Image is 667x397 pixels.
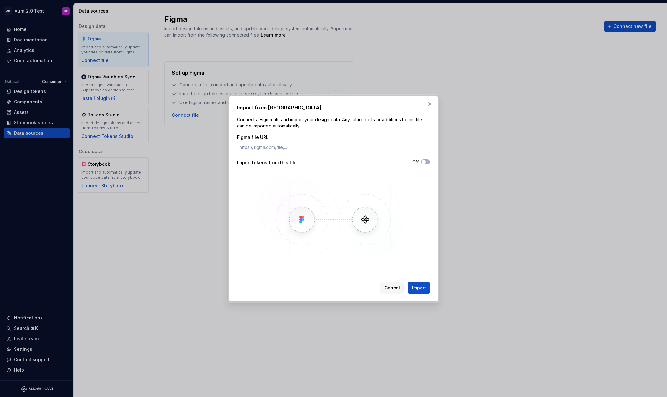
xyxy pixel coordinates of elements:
[380,282,404,294] button: Cancel
[237,116,430,129] p: Connect a Figma file and import your design data. Any future edits or additions to this file can ...
[384,285,400,291] span: Cancel
[237,159,333,166] div: Import tokens from this file
[237,104,430,111] h2: Import from [GEOGRAPHIC_DATA]
[237,142,430,153] input: https://figma.com/file/...
[408,282,430,294] button: Import
[412,285,426,291] span: Import
[412,159,419,164] label: Off
[237,134,269,140] label: Figma file URL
